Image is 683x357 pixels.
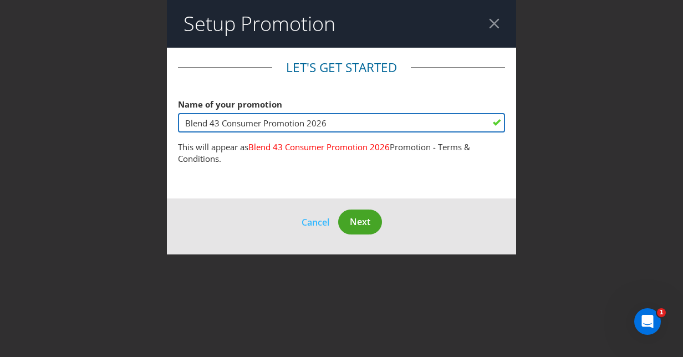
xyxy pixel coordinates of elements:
h2: Setup Promotion [184,13,335,35]
span: Name of your promotion [178,99,282,110]
button: Cancel [301,215,330,229]
legend: Let's get started [272,59,411,76]
span: Cancel [302,216,329,228]
span: This will appear as [178,141,248,152]
iframe: Intercom live chat [634,308,661,335]
span: Promotion - Terms & Conditions. [178,141,470,164]
span: Next [350,216,370,228]
button: Next [338,210,382,234]
input: e.g. My Promotion [178,113,505,132]
span: 1 [657,308,666,317]
span: Blend 43 Consumer Promotion 2026 [248,141,390,152]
